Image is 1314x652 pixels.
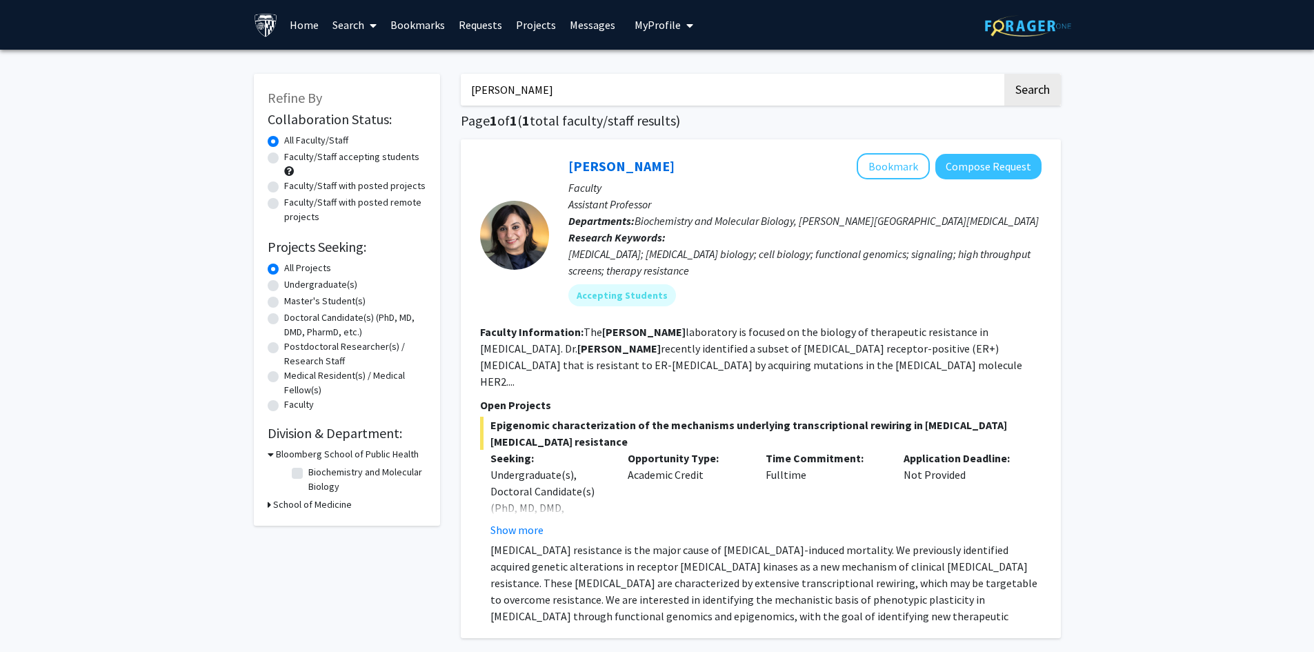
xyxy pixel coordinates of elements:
a: Search [326,1,384,49]
b: Departments: [568,214,635,228]
div: Undergraduate(s), Doctoral Candidate(s) (PhD, MD, DMD, PharmD, etc.), Postdoctoral Researcher(s) ... [490,466,608,615]
button: Add Utthara Nayar to Bookmarks [857,153,930,179]
img: ForagerOne Logo [985,15,1071,37]
label: All Faculty/Staff [284,133,348,148]
a: [PERSON_NAME] [568,157,675,175]
img: Johns Hopkins University Logo [254,13,278,37]
div: Not Provided [893,450,1031,538]
label: Faculty/Staff with posted remote projects [284,195,426,224]
button: Compose Request to Utthara Nayar [935,154,1042,179]
iframe: Chat [1255,590,1304,642]
div: Fulltime [755,450,893,538]
a: Projects [509,1,563,49]
h2: Collaboration Status: [268,111,426,128]
p: Opportunity Type: [628,450,745,466]
span: Refine By [268,89,322,106]
p: Assistant Professor [568,196,1042,213]
span: 1 [490,112,497,129]
label: Medical Resident(s) / Medical Fellow(s) [284,368,426,397]
span: 1 [522,112,530,129]
label: Faculty/Staff accepting students [284,150,419,164]
h1: Page of ( total faculty/staff results) [461,112,1061,129]
h2: Projects Seeking: [268,239,426,255]
p: [MEDICAL_DATA] resistance is the major cause of [MEDICAL_DATA]-induced mortality. We previously i... [490,542,1042,641]
span: My Profile [635,18,681,32]
p: Open Projects [480,397,1042,413]
h3: School of Medicine [273,497,352,512]
button: Show more [490,522,544,538]
p: Time Commitment: [766,450,883,466]
a: Home [283,1,326,49]
a: Requests [452,1,509,49]
p: Application Deadline: [904,450,1021,466]
b: [PERSON_NAME] [602,325,686,339]
div: Academic Credit [617,450,755,538]
input: Search Keywords [461,74,1002,106]
label: Master's Student(s) [284,294,366,308]
h3: Bloomberg School of Public Health [276,447,419,462]
a: Messages [563,1,622,49]
p: Faculty [568,179,1042,196]
label: Undergraduate(s) [284,277,357,292]
h2: Division & Department: [268,425,426,442]
button: Search [1004,74,1061,106]
span: Epigenomic characterization of the mechanisms underlying transcriptional rewiring in [MEDICAL_DAT... [480,417,1042,450]
b: [PERSON_NAME] [577,342,661,355]
p: Seeking: [490,450,608,466]
a: Bookmarks [384,1,452,49]
b: Research Keywords: [568,230,666,244]
div: [MEDICAL_DATA]; [MEDICAL_DATA] biology; cell biology; functional genomics; signaling; high throug... [568,246,1042,279]
label: Biochemistry and Molecular Biology [308,465,423,494]
b: Faculty Information: [480,325,584,339]
span: Biochemistry and Molecular Biology, [PERSON_NAME][GEOGRAPHIC_DATA][MEDICAL_DATA] [635,214,1039,228]
label: Faculty [284,397,314,412]
label: All Projects [284,261,331,275]
label: Faculty/Staff with posted projects [284,179,426,193]
span: 1 [510,112,517,129]
fg-read-more: The laboratory is focused on the biology of therapeutic resistance in [MEDICAL_DATA]. Dr. recentl... [480,325,1022,388]
label: Doctoral Candidate(s) (PhD, MD, DMD, PharmD, etc.) [284,310,426,339]
label: Postdoctoral Researcher(s) / Research Staff [284,339,426,368]
mat-chip: Accepting Students [568,284,676,306]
